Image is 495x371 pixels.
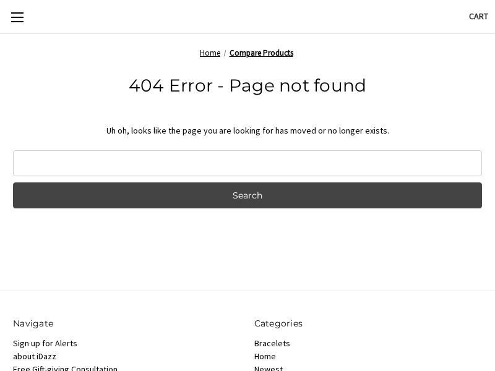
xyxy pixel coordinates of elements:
[13,47,482,59] nav: Breadcrumb
[254,317,483,330] h5: Categories
[230,48,293,58] a: Compare Products
[200,48,220,58] a: Home
[13,124,482,137] p: Uh oh, looks like the page you are looking for has moved or no longer exists.
[13,351,56,362] a: about iDazz
[13,182,482,208] input: Search
[13,72,482,98] h1: 404 Error - Page not found
[11,17,24,18] span: Toggle menu
[13,317,241,330] h5: Navigate
[469,11,488,22] span: Cart
[254,338,290,349] a: Bracelets
[462,1,495,32] a: Cart
[254,351,276,362] a: Home
[13,338,77,349] a: Sign up for Alerts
